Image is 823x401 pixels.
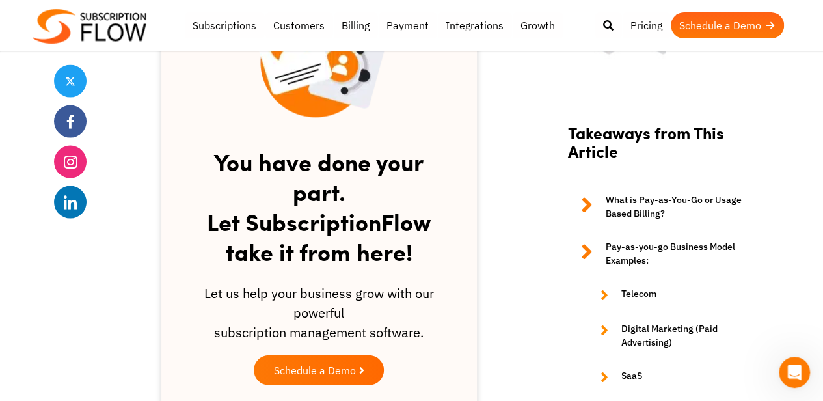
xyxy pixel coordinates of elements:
a: Customers [265,12,333,38]
iframe: Intercom live chat [779,357,810,388]
h2: You have done your part. Let SubscriptionFlow take it from here! [187,134,451,271]
a: Integrations [437,12,512,38]
h2: Takeaways from This Article [568,124,757,174]
a: Telecom [587,287,757,303]
a: Billing [333,12,378,38]
img: Subscriptionflow [33,9,146,44]
a: SaaS [587,369,757,385]
img: blog-inner scetion [252,7,386,118]
a: Growth [512,12,563,38]
a: What is Pay-as-You-Go or Usage Based Billing? [568,193,757,221]
span: Schedule a Demo [274,365,356,376]
a: Subscriptions [184,12,265,38]
a: Schedule a Demo [254,355,384,385]
a: Digital Marketing (Paid Advertising) [587,322,757,350]
a: Payment [378,12,437,38]
a: Schedule a Demo [671,12,784,38]
a: Pay-as-you-go Business Model Examples: [568,240,757,268]
a: Pricing [622,12,671,38]
div: Let us help your business grow with our powerful subscription management software. [187,284,451,355]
